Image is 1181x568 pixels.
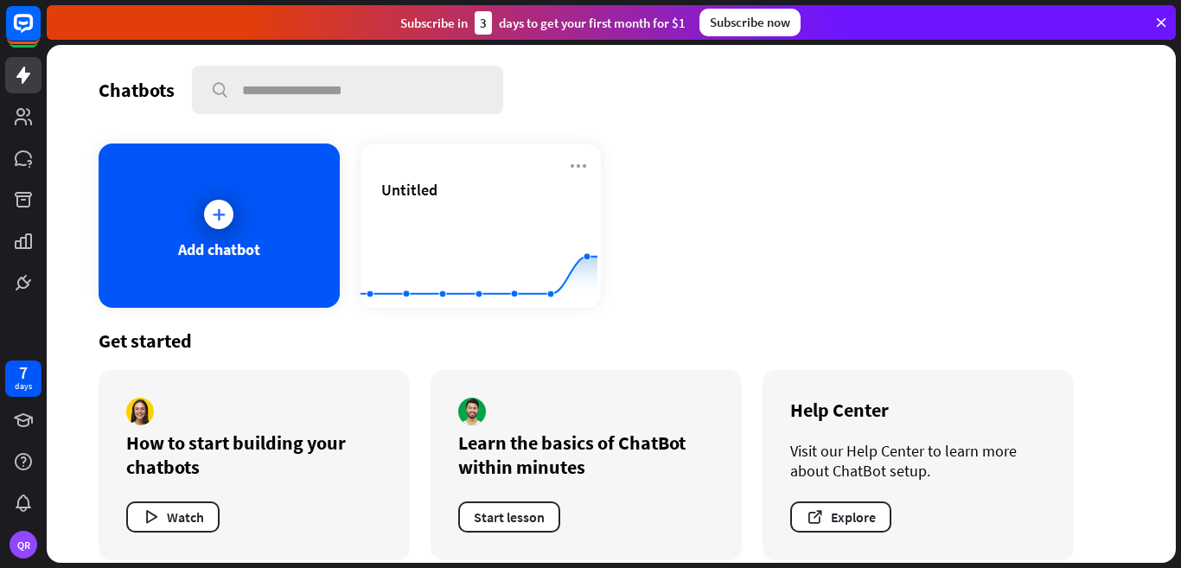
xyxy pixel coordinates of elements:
div: days [15,380,32,392]
div: Add chatbot [178,239,260,259]
div: Visit our Help Center to learn more about ChatBot setup. [790,441,1046,481]
button: Start lesson [458,501,560,533]
div: QR [10,531,37,558]
span: Untitled [381,180,437,200]
div: Learn the basics of ChatBot within minutes [458,431,714,479]
div: Subscribe now [699,9,801,36]
img: author [458,398,486,425]
a: 7 days [5,361,41,397]
img: author [126,398,154,425]
div: 7 [19,365,28,380]
div: 3 [475,11,492,35]
button: Open LiveChat chat widget [14,7,66,59]
div: Subscribe in days to get your first month for $1 [400,11,686,35]
div: How to start building your chatbots [126,431,382,479]
div: Get started [99,329,1124,353]
button: Explore [790,501,891,533]
button: Watch [126,501,220,533]
div: Help Center [790,398,1046,422]
div: Chatbots [99,78,175,102]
